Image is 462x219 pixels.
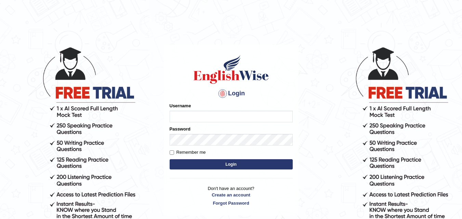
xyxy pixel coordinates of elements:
[170,159,293,169] button: Login
[192,54,270,85] img: Logo of English Wise sign in for intelligent practice with AI
[170,200,293,206] a: Forgot Password
[170,185,293,206] p: Don't have an account?
[170,88,293,99] h4: Login
[170,192,293,198] a: Create an account
[170,102,191,109] label: Username
[170,150,174,155] input: Remember me
[170,149,206,156] label: Remember me
[170,126,190,132] label: Password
